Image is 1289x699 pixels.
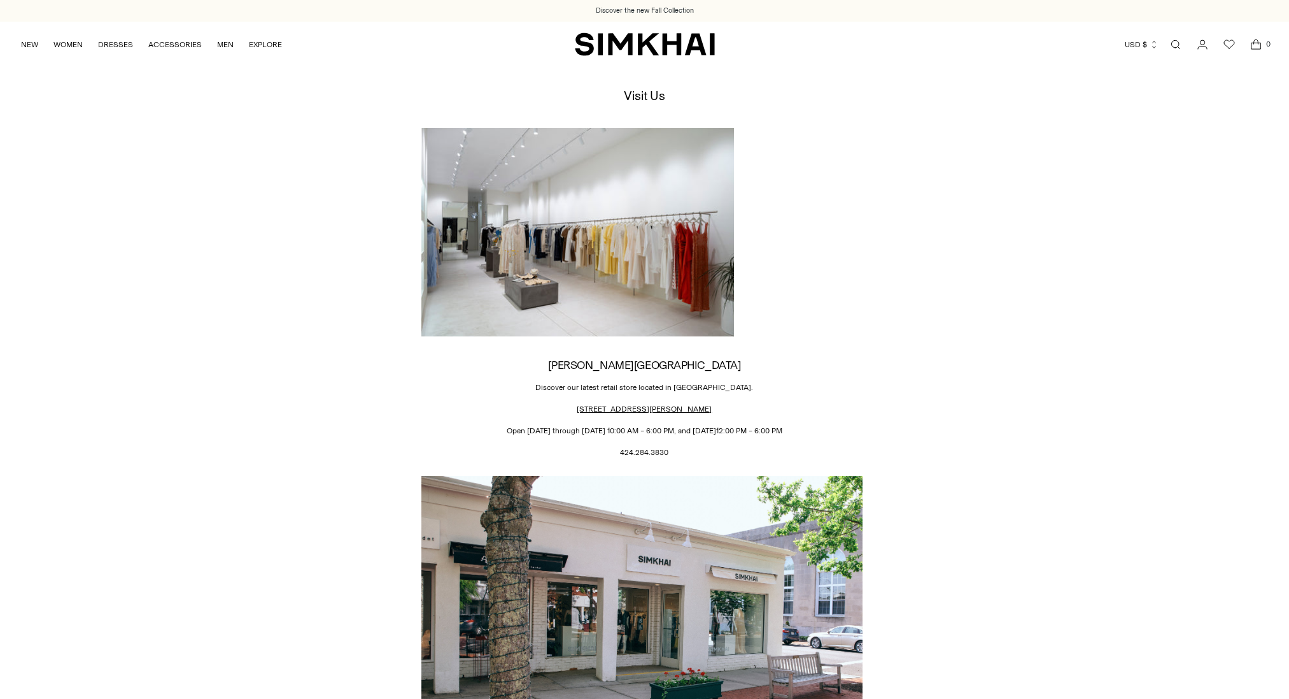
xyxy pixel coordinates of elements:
button: USD $ [1125,31,1159,59]
p: Open [DATE] through [DATE] 10:00 AM – 6:00 PM, and [DATE] [421,425,867,436]
p: 424.284.3830 [421,447,867,458]
a: DRESSES [98,31,133,59]
a: [STREET_ADDRESS][PERSON_NAME] [577,405,712,414]
a: EXPLORE [249,31,282,59]
p: Discover our latest retail store located in [GEOGRAPHIC_DATA]. [421,382,867,393]
h2: [PERSON_NAME][GEOGRAPHIC_DATA] [421,359,867,371]
a: Open search modal [1163,32,1188,57]
a: Discover the new Fall Collection [596,6,694,16]
a: ACCESSORIES [148,31,202,59]
a: Go to the account page [1190,32,1215,57]
span: 12:00 PM – 6:00 PM [716,426,782,435]
a: Open cart modal [1243,32,1269,57]
a: NEW [21,31,38,59]
a: Wishlist [1216,32,1242,57]
a: MEN [217,31,234,59]
a: WOMEN [53,31,83,59]
a: SIMKHAI [575,32,715,57]
h1: Visit Us [624,89,665,103]
span: 0 [1262,38,1274,50]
